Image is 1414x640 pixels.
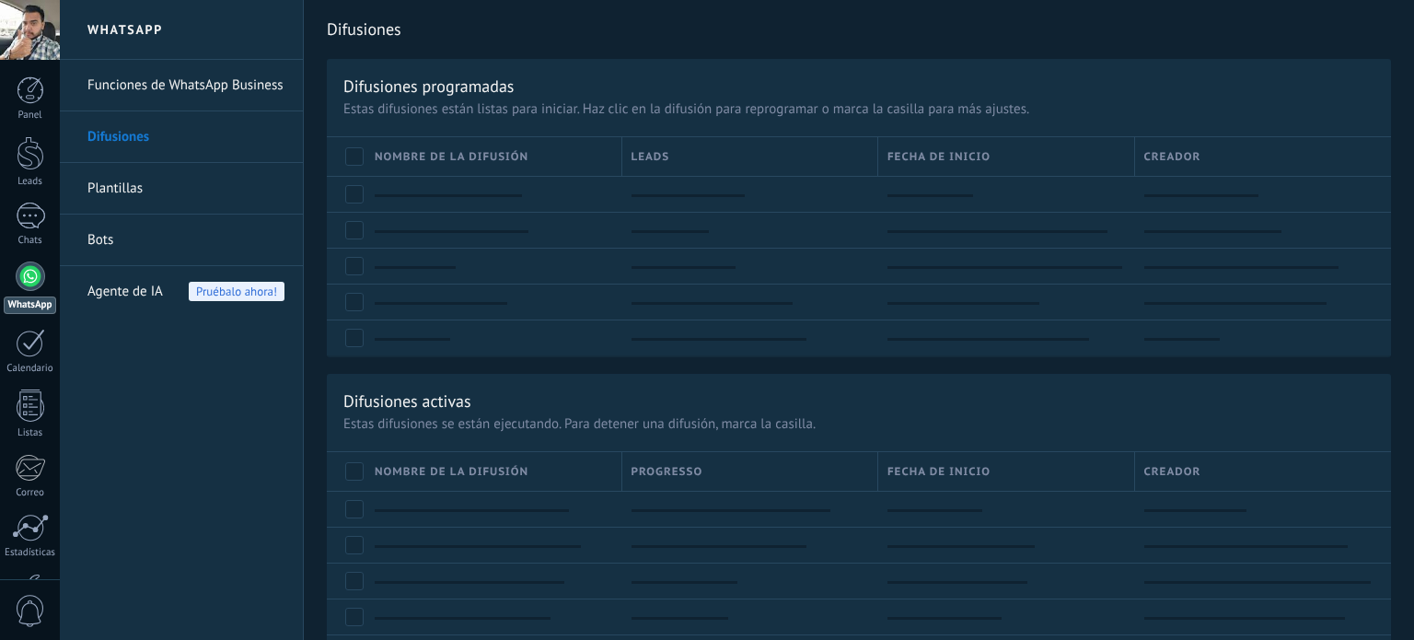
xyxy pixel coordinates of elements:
div: WhatsApp [4,297,56,314]
p: Estas difusiones están listas para iniciar. Haz clic en la difusión para reprogramar o marca la c... [343,100,1374,118]
span: Fecha de inicio [887,148,991,166]
a: Funciones de WhatsApp Business [87,60,284,111]
span: Pruébalo ahora! [189,282,284,301]
li: Bots [60,215,303,266]
div: Correo [4,487,57,499]
div: Difusiones programadas [343,76,514,97]
span: Agente de IA [87,266,163,318]
li: Difusiones [60,111,303,163]
div: Difusiones activas [343,390,471,412]
li: Plantillas [60,163,303,215]
div: Calendario [4,363,57,375]
div: Listas [4,427,57,439]
a: Difusiones [87,111,284,163]
div: Leads [4,176,57,188]
a: Plantillas [87,163,284,215]
li: Agente de IA [60,266,303,317]
a: Bots [87,215,284,266]
span: Nombre de la difusión [375,148,528,166]
span: Progresso [632,463,703,481]
a: Agente de IA Pruébalo ahora! [87,266,284,318]
span: Creador [1144,148,1201,166]
div: Panel [4,110,57,122]
span: Creador [1144,463,1201,481]
p: Estas difusiones se están ejecutando. Para detener una difusión, marca la casilla. [343,415,1374,433]
div: Chats [4,235,57,247]
div: Estadísticas [4,547,57,559]
li: Funciones de WhatsApp Business [60,60,303,111]
h2: Difusiones [327,11,1391,48]
span: Fecha de inicio [887,463,991,481]
span: Nombre de la difusión [375,463,528,481]
span: Leads [632,148,670,166]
